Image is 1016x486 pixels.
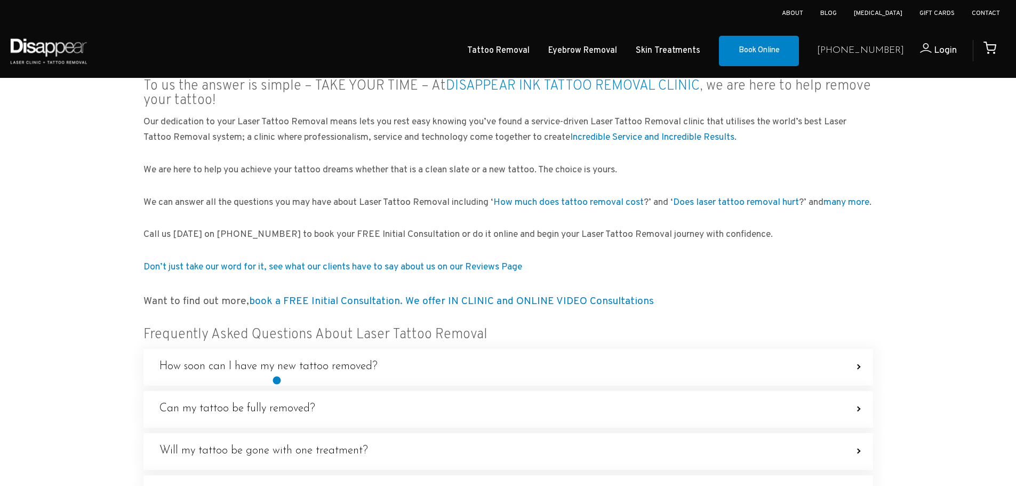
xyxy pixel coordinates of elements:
a: Book Online [719,36,799,67]
a: Incredible Service and Incredible Results [570,131,734,144]
a: Blog [820,9,837,18]
a: Don’t just take our word for it, see what our clients have to say about us on our Reviews Page [143,261,522,273]
a: DISAPPEAR INK TATTOO REMOVAL CLINIC [446,77,700,95]
a: Does laser tattoo removal hurt [673,196,799,209]
span: Login [934,44,957,57]
a: Login [904,43,957,59]
p: We are here to help you achieve your tattoo dreams whether that is a clean slate or a new tattoo.... [143,163,873,178]
h4: Want to find out more, [143,295,873,308]
a: About [782,9,803,18]
h3: To us the answer is simple – TAKE YOUR TIME – At , we are here to help remove your tattoo! [143,79,873,108]
a: many more [823,196,869,209]
p: Call us [DATE] on [PHONE_NUMBER] to book your FREE Initial Consultation or do it online and begin... [143,227,873,243]
a: [MEDICAL_DATA] [854,9,902,18]
a: Eyebrow Removal [548,43,617,59]
h3: Frequently Asked Questions About Laser Tattoo Removal [143,328,873,342]
h4: Can my tattoo be fully removed? [159,402,315,416]
a: Contact [972,9,1000,18]
h4: How soon can I have my new tattoo removed? [159,360,378,373]
p: Our dedication to your Laser Tattoo Removal means lets you rest easy knowing you’ve found a servi... [143,115,873,146]
a: Skin Treatments [636,43,700,59]
p: We can answer all the questions you may have about Laser Tattoo Removal including ‘ ?’ and ‘ ?’ a... [143,195,873,211]
a: book a FREE Initial Consultation. We offer IN CLINIC and ONLINE VIDEO Consultations [249,295,654,308]
a: [PHONE_NUMBER] [817,43,904,59]
a: How much does tattoo removal cost [493,196,644,209]
a: Tattoo Removal [467,43,530,59]
h4: Will my tattoo be gone with one treatment? [159,444,368,458]
a: Gift Cards [919,9,955,18]
img: Disappear - Laser Clinic and Tattoo Removal Services in Sydney, Australia [8,32,89,70]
